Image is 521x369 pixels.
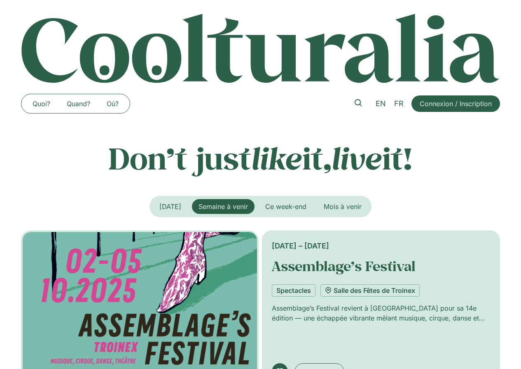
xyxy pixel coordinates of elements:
div: [DATE] – [DATE] [272,240,491,251]
a: Spectacles [272,284,315,297]
span: Ce week-end [265,202,306,211]
a: EN [371,98,390,110]
a: FR [390,98,408,110]
em: like [251,138,302,178]
span: Semaine à venir [199,202,248,211]
a: Où? [98,97,127,110]
span: EN [376,99,386,108]
span: FR [394,99,404,108]
a: Assemblage’s Festival [272,257,416,275]
a: Quand? [58,97,98,110]
span: [DATE] [159,202,181,211]
a: Connexion / Inscription [411,95,500,112]
span: Connexion / Inscription [420,99,492,109]
p: Assemblage’s Festival revient à [GEOGRAPHIC_DATA] pour sa 14e édition — une échappée vibrante mêl... [272,303,491,323]
nav: Menu [24,97,127,110]
em: live [332,138,382,178]
p: Don’t just it, it! [21,140,500,176]
span: Mois à venir [324,202,362,211]
a: Salle des Fêtes de Troinex [320,284,420,297]
a: Quoi? [24,97,58,110]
